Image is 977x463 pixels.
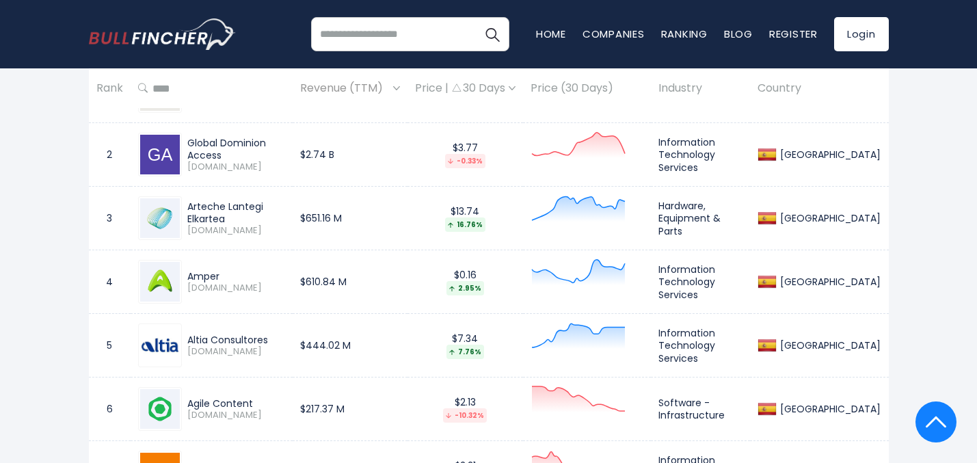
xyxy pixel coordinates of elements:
[750,68,888,109] th: Country
[445,154,485,168] div: -0.33%
[89,18,236,50] img: bullfincher logo
[777,148,881,161] div: [GEOGRAPHIC_DATA]
[834,17,889,51] a: Login
[651,68,751,109] th: Industry
[651,378,751,441] td: Software - Infrastructure
[293,314,407,378] td: $444.02 M
[415,205,516,232] div: $13.74
[187,410,285,421] span: [DOMAIN_NAME]
[300,78,390,99] span: Revenue (TTM)
[415,269,516,295] div: $0.16
[651,123,751,187] td: Information Technology Services
[89,187,131,250] td: 3
[475,17,509,51] button: Search
[187,270,285,282] div: Amper
[187,346,285,358] span: [DOMAIN_NAME]
[89,250,131,314] td: 4
[415,396,516,423] div: $2.13
[89,68,131,109] th: Rank
[293,378,407,441] td: $217.37 M
[769,27,818,41] a: Register
[187,397,285,410] div: Agile Content
[89,314,131,378] td: 5
[293,250,407,314] td: $610.84 M
[293,123,407,187] td: $2.74 B
[651,314,751,378] td: Information Technology Services
[293,187,407,250] td: $651.16 M
[140,326,180,365] img: ALC.MC.png
[89,123,131,187] td: 2
[445,217,485,232] div: 16.76%
[446,281,484,295] div: 2.95%
[661,27,708,41] a: Ranking
[415,81,516,96] div: Price | 30 Days
[89,378,131,441] td: 6
[140,198,180,238] img: ART.MC.png
[651,187,751,250] td: Hardware, Equipment & Parts
[187,137,285,161] div: Global Dominion Access
[651,250,751,314] td: Information Technology Services
[446,345,484,359] div: 7.76%
[583,27,645,41] a: Companies
[187,161,285,173] span: [DOMAIN_NAME]
[536,27,566,41] a: Home
[187,334,285,346] div: Altia Consultores
[89,18,236,50] a: Go to homepage
[777,276,881,288] div: [GEOGRAPHIC_DATA]
[140,262,180,302] img: AMP.MC.png
[724,27,753,41] a: Blog
[443,408,487,423] div: -10.32%
[140,389,180,429] img: AGIL.MC.png
[777,339,881,352] div: [GEOGRAPHIC_DATA]
[415,142,516,168] div: $3.77
[777,403,881,415] div: [GEOGRAPHIC_DATA]
[187,282,285,294] span: [DOMAIN_NAME]
[187,225,285,237] span: [DOMAIN_NAME]
[187,200,285,225] div: Arteche Lantegi Elkartea
[777,212,881,224] div: [GEOGRAPHIC_DATA]
[415,332,516,359] div: $7.34
[523,68,651,109] th: Price (30 Days)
